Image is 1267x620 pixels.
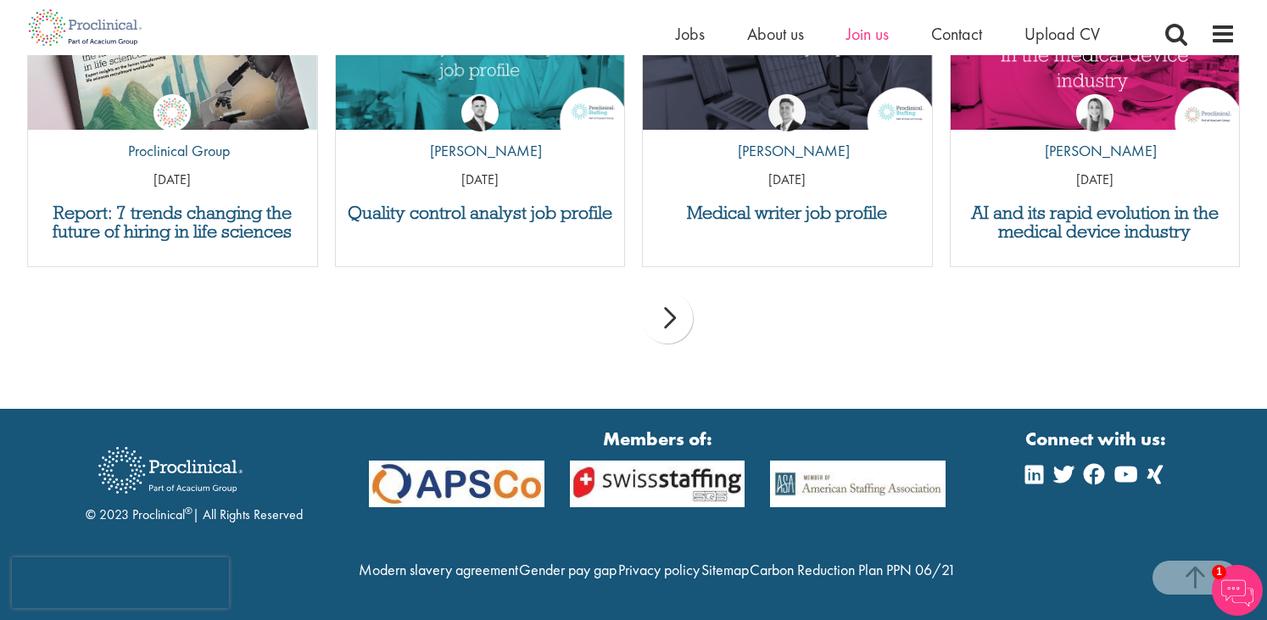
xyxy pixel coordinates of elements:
a: About us [747,23,804,45]
img: George Watson [768,94,806,131]
sup: ® [185,504,193,517]
a: Join us [846,23,889,45]
a: Hannah Burke [PERSON_NAME] [1032,94,1157,170]
img: Proclinical Group [153,94,191,131]
img: APSCo [557,461,758,507]
a: Quality control analyst job profile [344,204,617,222]
div: © 2023 Proclinical | All Rights Reserved [86,434,303,525]
img: Hannah Burke [1076,94,1114,131]
p: [DATE] [643,170,932,190]
img: APSCo [356,461,557,507]
div: next [642,293,693,344]
strong: Connect with us: [1025,426,1169,452]
a: Upload CV [1024,23,1100,45]
a: Proclinical Group Proclinical Group [115,94,230,170]
span: 1 [1212,565,1226,579]
a: Contact [931,23,982,45]
a: Carbon Reduction Plan PPN 06/21 [750,560,956,579]
a: Joshua Godden [PERSON_NAME] [417,94,542,170]
strong: Members of: [369,426,946,452]
p: [PERSON_NAME] [725,140,850,162]
iframe: reCAPTCHA [12,557,229,608]
a: Gender pay gap [519,560,617,579]
a: Privacy policy [618,560,700,579]
p: [DATE] [951,170,1240,190]
a: Report: 7 trends changing the future of hiring in life sciences [36,204,309,241]
p: [PERSON_NAME] [1032,140,1157,162]
p: Proclinical Group [115,140,230,162]
a: Modern slavery agreement [359,560,518,579]
img: APSCo [757,461,958,507]
p: [DATE] [336,170,625,190]
img: Chatbot [1212,565,1263,616]
img: Proclinical Recruitment [86,435,255,505]
a: Jobs [676,23,705,45]
img: Joshua Godden [461,94,499,131]
a: Sitemap [701,560,749,579]
p: [DATE] [28,170,317,190]
a: George Watson [PERSON_NAME] [725,94,850,170]
p: [PERSON_NAME] [417,140,542,162]
a: AI and its rapid evolution in the medical device industry [959,204,1231,241]
a: Medical writer job profile [651,204,924,222]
